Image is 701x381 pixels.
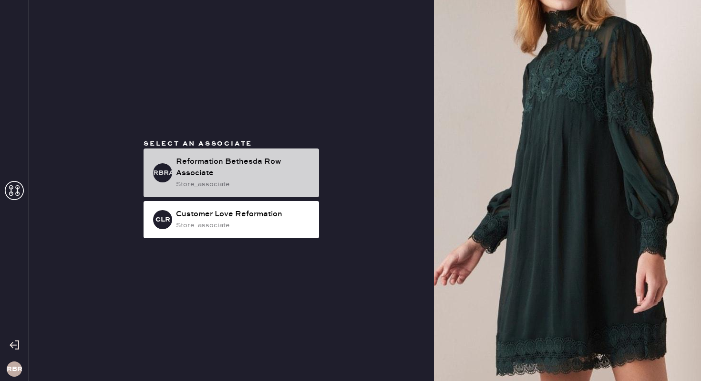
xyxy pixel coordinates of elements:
iframe: Front Chat [656,338,697,379]
div: store_associate [176,220,311,231]
div: Customer Love Reformation [176,209,311,220]
div: Reformation Bethesda Row Associate [176,156,311,179]
h3: RBRA [153,169,172,176]
h3: RBR [7,366,22,372]
div: store_associate [176,179,311,190]
span: Select an associate [144,139,252,148]
h3: CLR [155,216,170,223]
